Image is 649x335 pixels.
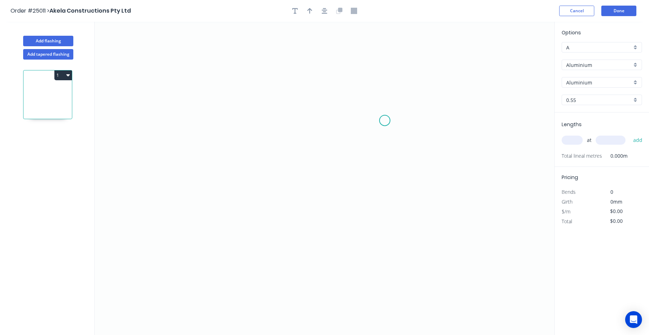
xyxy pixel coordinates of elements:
span: Order #25011 > [11,7,49,15]
span: 0.000m [602,151,628,161]
input: Colour [566,79,632,86]
div: Open Intercom Messenger [625,311,642,328]
span: Girth [562,198,573,205]
span: Akela Constructions Pty Ltd [49,7,131,15]
button: 1 [54,70,72,80]
span: $/m [562,208,570,215]
svg: 0 [95,22,554,335]
button: Done [601,6,636,16]
span: Lengths [562,121,582,128]
span: Total [562,218,572,225]
span: at [587,135,591,145]
input: Thickness [566,96,632,104]
button: Add tapered flashing [23,49,73,60]
span: Total lineal metres [562,151,602,161]
span: 0mm [610,198,622,205]
span: Pricing [562,174,578,181]
button: add [630,134,646,146]
button: Cancel [559,6,594,16]
input: Price level [566,44,632,51]
span: 0 [610,189,613,195]
input: Material [566,61,632,69]
span: Bends [562,189,576,195]
span: Options [562,29,581,36]
button: Add flashing [23,36,73,46]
